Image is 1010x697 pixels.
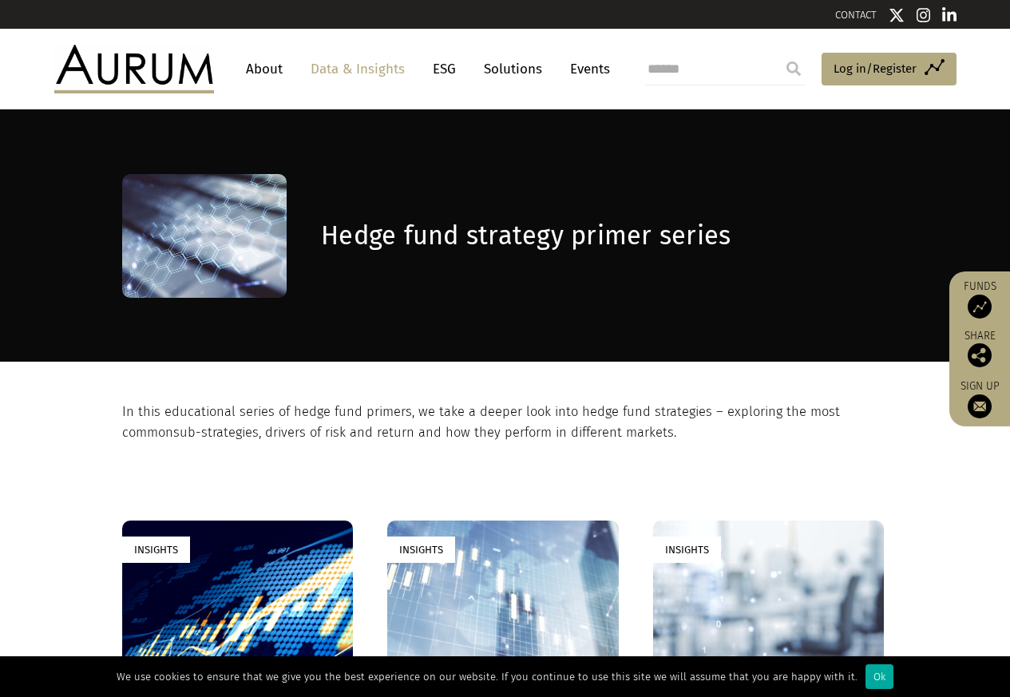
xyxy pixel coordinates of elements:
[968,295,992,319] img: Access Funds
[957,279,1002,319] a: Funds
[889,7,905,23] img: Twitter icon
[957,379,1002,418] a: Sign up
[303,54,413,84] a: Data & Insights
[238,54,291,84] a: About
[968,394,992,418] img: Sign up to our newsletter
[476,54,550,84] a: Solutions
[122,537,190,563] div: Insights
[917,7,931,23] img: Instagram icon
[865,664,893,689] div: Ok
[562,54,610,84] a: Events
[957,331,1002,367] div: Share
[942,7,957,23] img: Linkedin icon
[387,537,455,563] div: Insights
[968,343,992,367] img: Share this post
[822,53,957,86] a: Log in/Register
[425,54,464,84] a: ESG
[173,425,259,440] span: sub-strategies
[54,45,214,93] img: Aurum
[778,53,810,85] input: Submit
[835,9,877,21] a: CONTACT
[834,59,917,78] span: Log in/Register
[321,220,884,251] h1: Hedge fund strategy primer series
[653,537,721,563] div: Insights
[122,402,885,444] p: In this educational series of hedge fund primers, we take a deeper look into hedge fund strategie...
